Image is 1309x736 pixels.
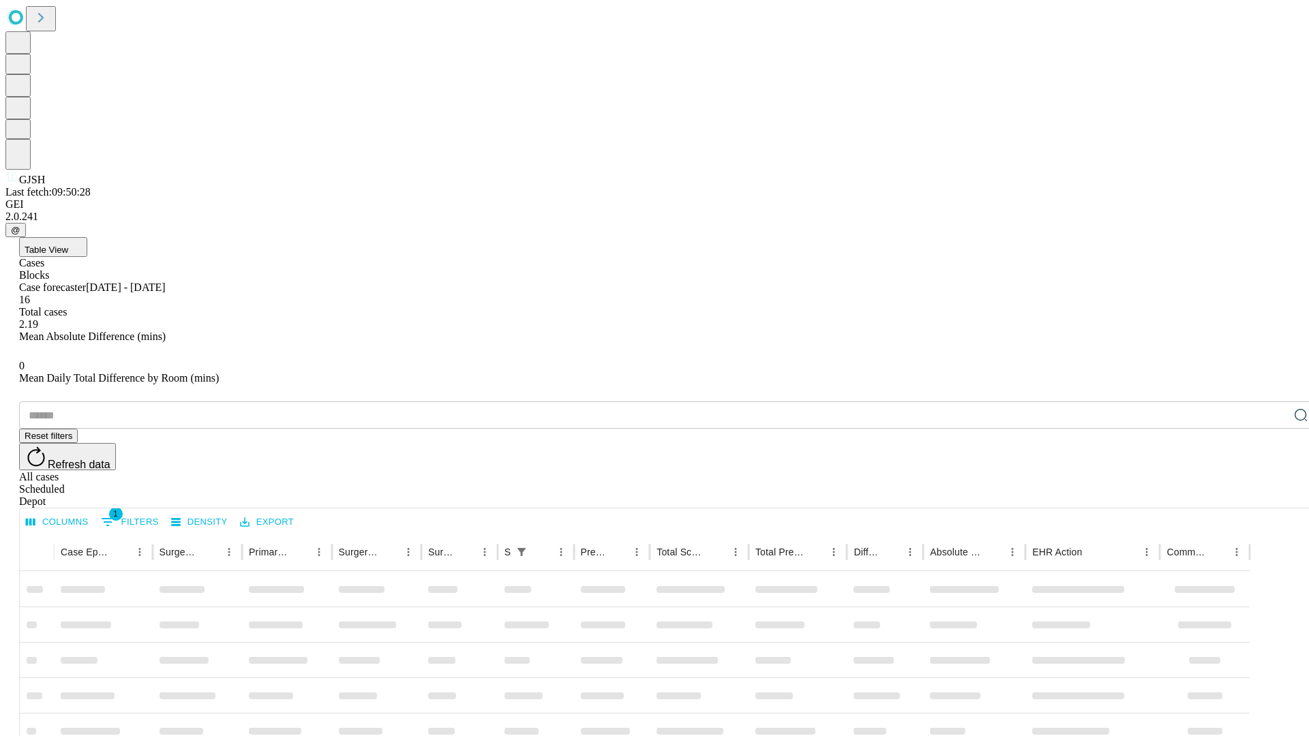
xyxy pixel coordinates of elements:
button: Sort [380,542,399,562]
span: 0 [19,360,25,371]
div: Surgery Date [428,547,455,557]
span: Last fetch: 09:50:28 [5,186,91,198]
button: Menu [552,542,571,562]
button: Menu [726,542,745,562]
span: @ [11,225,20,235]
div: Difference [854,547,880,557]
span: Mean Absolute Difference (mins) [19,331,166,342]
button: Refresh data [19,443,116,470]
div: 1 active filter [512,542,531,562]
button: Menu [130,542,149,562]
button: Sort [111,542,130,562]
button: Sort [608,542,627,562]
button: Reset filters [19,429,78,443]
div: Scheduled In Room Duration [505,547,511,557]
button: Menu [824,542,843,562]
button: Show filters [97,511,162,533]
span: 16 [19,294,30,305]
div: Primary Service [249,547,288,557]
div: Comments [1167,547,1206,557]
button: Menu [220,542,239,562]
div: GEI [5,198,1304,211]
div: EHR Action [1032,547,1082,557]
button: Select columns [22,512,92,533]
span: Table View [25,245,68,255]
span: Mean Daily Total Difference by Room (mins) [19,372,219,384]
div: Absolute Difference [930,547,982,557]
span: 1 [109,507,123,521]
button: Menu [627,542,646,562]
button: Menu [1003,542,1022,562]
span: GJSH [19,174,45,185]
div: Surgeon Name [160,547,199,557]
div: Total Predicted Duration [755,547,804,557]
button: Sort [290,542,310,562]
span: 2.19 [19,318,38,330]
div: 2.0.241 [5,211,1304,223]
div: Surgery Name [339,547,378,557]
span: Total cases [19,306,67,318]
button: @ [5,223,26,237]
button: Sort [707,542,726,562]
button: Menu [475,542,494,562]
button: Sort [882,542,901,562]
span: Refresh data [48,459,110,470]
button: Sort [984,542,1003,562]
span: Reset filters [25,431,72,441]
button: Export [237,512,297,533]
div: Predicted In Room Duration [581,547,607,557]
span: Case forecaster [19,281,86,293]
button: Sort [456,542,475,562]
span: [DATE] - [DATE] [86,281,165,293]
button: Sort [1083,542,1102,562]
button: Table View [19,237,87,257]
button: Menu [1137,542,1156,562]
button: Sort [532,542,552,562]
div: Total Scheduled Duration [657,547,706,557]
button: Sort [200,542,220,562]
div: Case Epic Id [61,547,110,557]
button: Show filters [512,542,531,562]
button: Menu [901,542,920,562]
button: Menu [310,542,329,562]
button: Sort [1208,542,1227,562]
button: Menu [1227,542,1246,562]
button: Density [168,512,231,533]
button: Sort [805,542,824,562]
button: Menu [399,542,418,562]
